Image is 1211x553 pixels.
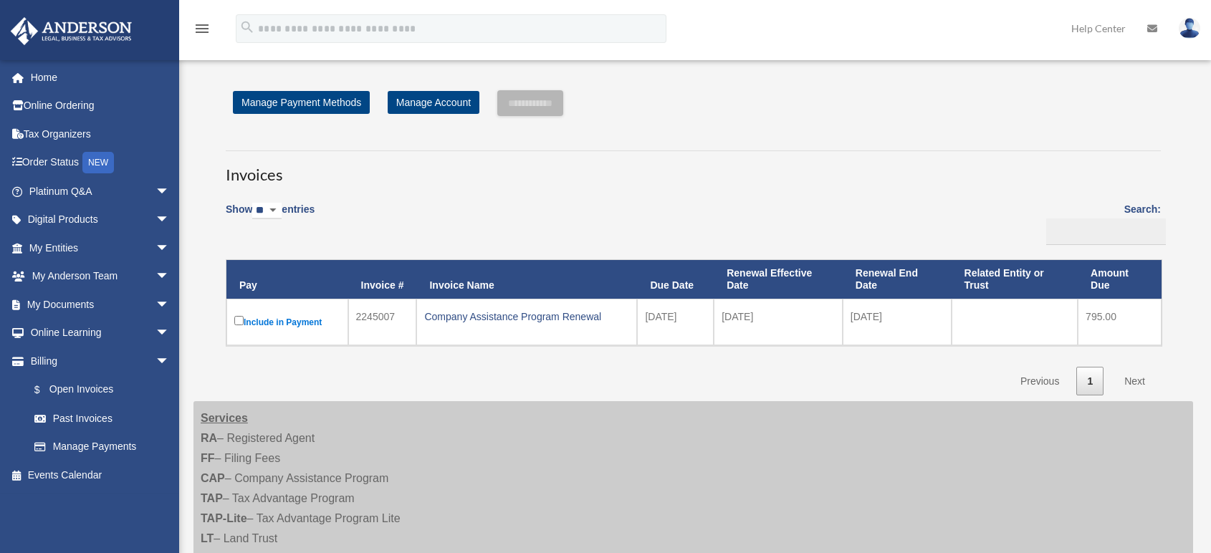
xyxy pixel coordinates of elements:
a: Manage Payment Methods [233,91,370,114]
a: Tax Organizers [10,120,191,148]
strong: RA [201,432,217,444]
a: Billingarrow_drop_down [10,347,184,375]
a: My Entitiesarrow_drop_down [10,234,191,262]
a: My Anderson Teamarrow_drop_down [10,262,191,291]
a: Manage Payments [20,433,184,461]
th: Renewal End Date: activate to sort column ascending [843,260,952,299]
strong: LT [201,532,214,544]
label: Include in Payment [234,313,340,331]
label: Show entries [226,201,315,234]
strong: TAP-Lite [201,512,247,524]
a: Next [1114,367,1156,396]
a: Past Invoices [20,404,184,433]
a: My Documentsarrow_drop_down [10,290,191,319]
select: Showentries [252,203,282,219]
strong: CAP [201,472,225,484]
span: arrow_drop_down [155,177,184,206]
a: Home [10,63,191,92]
th: Due Date: activate to sort column ascending [637,260,714,299]
a: 1 [1076,367,1104,396]
td: [DATE] [714,299,843,345]
span: arrow_drop_down [155,290,184,319]
strong: Services [201,412,248,424]
th: Pay: activate to sort column descending [226,260,348,299]
span: arrow_drop_down [155,262,184,292]
input: Search: [1046,218,1166,246]
a: Manage Account [388,91,479,114]
a: Events Calendar [10,461,191,489]
td: 2245007 [348,299,417,345]
a: Previous [1010,367,1070,396]
div: Company Assistance Program Renewal [424,307,629,327]
th: Invoice Name: activate to sort column ascending [416,260,637,299]
div: NEW [82,152,114,173]
span: arrow_drop_down [155,206,184,235]
span: arrow_drop_down [155,319,184,348]
td: [DATE] [843,299,952,345]
th: Invoice #: activate to sort column ascending [348,260,417,299]
a: Platinum Q&Aarrow_drop_down [10,177,191,206]
th: Related Entity or Trust: activate to sort column ascending [952,260,1078,299]
span: arrow_drop_down [155,347,184,376]
a: Digital Productsarrow_drop_down [10,206,191,234]
img: User Pic [1179,18,1200,39]
th: Amount Due: activate to sort column ascending [1078,260,1162,299]
h3: Invoices [226,150,1161,186]
img: Anderson Advisors Platinum Portal [6,17,136,45]
i: search [239,19,255,35]
label: Search: [1041,201,1161,245]
strong: TAP [201,492,223,504]
i: menu [193,20,211,37]
a: Online Ordering [10,92,191,120]
a: Online Learningarrow_drop_down [10,319,191,347]
a: $Open Invoices [20,375,177,405]
span: arrow_drop_down [155,234,184,263]
td: [DATE] [637,299,714,345]
a: menu [193,25,211,37]
input: Include in Payment [234,316,244,325]
strong: FF [201,452,215,464]
span: $ [42,381,49,399]
td: 795.00 [1078,299,1162,345]
th: Renewal Effective Date: activate to sort column ascending [714,260,843,299]
a: Order StatusNEW [10,148,191,178]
